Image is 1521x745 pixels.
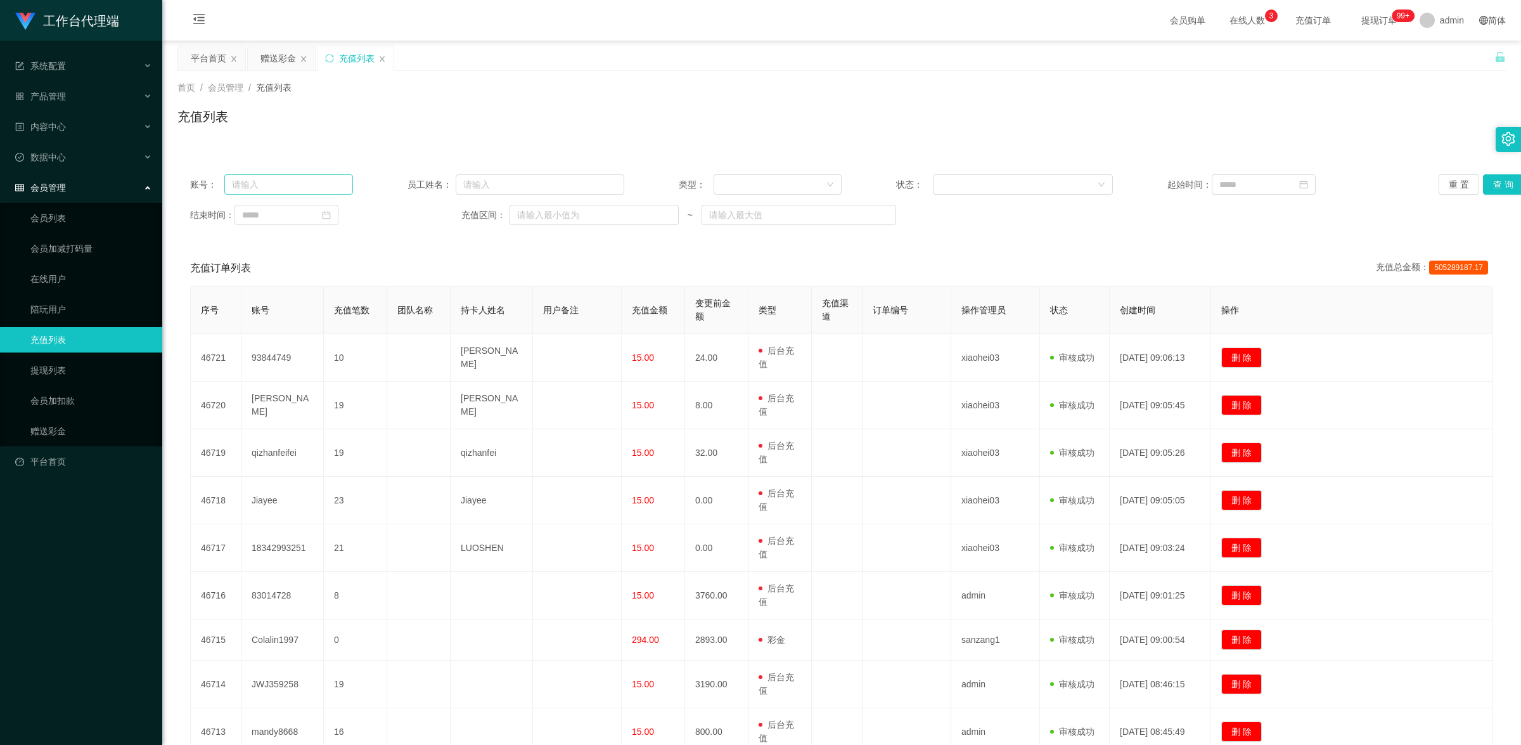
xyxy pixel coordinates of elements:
span: 序号 [201,305,219,315]
span: 充值金额 [632,305,667,315]
span: 充值订单 [1289,16,1337,25]
td: Jiayee [451,477,533,524]
button: 删 除 [1221,630,1262,650]
span: 充值渠道 [822,298,849,321]
button: 删 除 [1221,722,1262,742]
span: 提现订单 [1355,16,1403,25]
a: 充值列表 [30,327,152,353]
span: 审核成功 [1050,543,1094,553]
td: admin [951,661,1040,708]
td: [DATE] 09:05:05 [1110,477,1211,524]
div: 充值总金额： [1376,261,1493,276]
span: 状态 [1050,305,1068,315]
i: 图标: close [378,55,386,63]
div: 平台首页 [191,46,226,70]
td: 46715 [191,619,241,661]
td: qizhanfei [451,429,533,477]
span: 员工姓名： [408,178,456,191]
td: 3190.00 [685,661,748,708]
td: [PERSON_NAME] [451,382,533,429]
a: 会员加扣款 [30,388,152,413]
td: 23 [324,477,387,524]
span: 15.00 [632,727,654,737]
td: 46716 [191,572,241,619]
td: xiaohei03 [951,382,1040,429]
a: 工作台代理端 [15,15,119,25]
td: 21 [324,524,387,572]
td: [DATE] 09:05:26 [1110,429,1211,477]
span: 团队名称 [397,305,433,315]
td: 46719 [191,429,241,477]
button: 删 除 [1221,585,1262,606]
td: 19 [324,429,387,477]
input: 请输入最大值 [702,205,896,225]
td: 10 [324,334,387,382]
span: 订单编号 [873,305,908,315]
td: [DATE] 09:06:13 [1110,334,1211,382]
span: 彩金 [759,635,785,645]
i: 图标: close [300,55,307,63]
span: 创建时间 [1120,305,1155,315]
td: 0.00 [685,524,748,572]
td: 46721 [191,334,241,382]
img: logo.9652507e.png [15,13,35,30]
span: 15.00 [632,543,654,553]
span: 后台充值 [759,393,794,417]
button: 重 置 [1439,174,1479,195]
a: 提现列表 [30,358,152,383]
input: 请输入 [456,174,625,195]
span: 15.00 [632,400,654,410]
td: xiaohei03 [951,429,1040,477]
span: 15.00 [632,590,654,600]
i: 图标: table [15,183,24,192]
td: xiaohei03 [951,334,1040,382]
i: 图标: sync [325,54,334,63]
span: 审核成功 [1050,590,1094,600]
td: 0 [324,619,387,661]
td: 19 [324,661,387,708]
span: 内容中心 [15,122,66,132]
h1: 工作台代理端 [43,1,119,41]
span: 操作管理员 [961,305,1006,315]
td: 46717 [191,524,241,572]
span: 会员管理 [15,183,66,193]
td: [DATE] 09:01:25 [1110,572,1211,619]
span: 持卡人姓名 [461,305,505,315]
span: 产品管理 [15,91,66,101]
span: 15.00 [632,679,654,689]
span: 账号 [252,305,269,315]
span: 15.00 [632,448,654,458]
span: 在线人数 [1223,16,1271,25]
td: Jiayee [241,477,324,524]
span: 15.00 [632,495,654,505]
td: 3760.00 [685,572,748,619]
i: 图标: profile [15,122,24,131]
button: 删 除 [1221,538,1262,558]
input: 请输入 [224,174,353,195]
i: 图标: down [1098,181,1105,190]
span: 结束时间： [190,209,234,222]
div: 充值列表 [339,46,375,70]
p: 3 [1269,10,1274,22]
td: xiaohei03 [951,477,1040,524]
span: 用户备注 [543,305,579,315]
i: 图标: calendar [322,211,331,219]
td: [DATE] 09:03:24 [1110,524,1211,572]
td: 46714 [191,661,241,708]
a: 会员加减打码量 [30,236,152,261]
td: 2893.00 [685,619,748,661]
span: 充值笔数 [334,305,369,315]
span: 后台充值 [759,488,794,512]
input: 请输入最小值为 [510,205,679,225]
a: 赠送彩金 [30,418,152,444]
td: Colalin1997 [241,619,324,661]
span: 审核成功 [1050,495,1094,505]
td: 18342993251 [241,524,324,572]
span: 变更前金额 [695,298,731,321]
i: 图标: calendar [1299,180,1308,189]
span: 数据中心 [15,152,66,162]
span: 充值订单列表 [190,261,251,276]
span: 15.00 [632,353,654,363]
span: 审核成功 [1050,448,1094,458]
span: 系统配置 [15,61,66,71]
